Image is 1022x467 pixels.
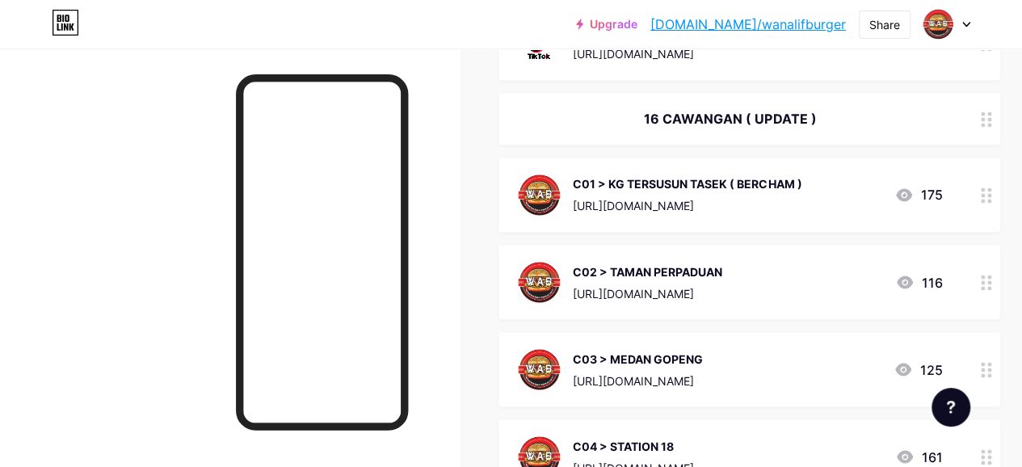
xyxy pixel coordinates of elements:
div: 125 [894,360,942,379]
img: C01 > KG TERSUSUN TASEK ( BERCHAM ) [518,174,560,216]
a: Upgrade [576,18,637,31]
div: Share [869,16,900,33]
div: [URL][DOMAIN_NAME] [573,197,801,214]
img: WanAlif Burger Wan Alif Burger [923,9,953,40]
div: C04 > STATION 18 [573,437,694,454]
div: 161 [895,447,942,466]
div: C01 > KG TERSUSUN TASEK ( BERCHAM ) [573,175,801,192]
img: C02 > TAMAN PERPADUAN [518,261,560,303]
img: C03 > MEDAN GOPENG [518,348,560,390]
div: C02 > TAMAN PERPADUAN [573,263,722,280]
div: 175 [894,185,942,204]
div: [URL][DOMAIN_NAME] [573,284,722,301]
div: [URL][DOMAIN_NAME] [573,372,703,389]
div: [URL][DOMAIN_NAME] [573,45,694,62]
div: C03 > MEDAN GOPENG [573,350,703,367]
div: 116 [895,272,942,292]
div: 16 CAWANGAN ( UPDATE ) [518,109,942,128]
a: [DOMAIN_NAME]/wanalifburger [650,15,846,34]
